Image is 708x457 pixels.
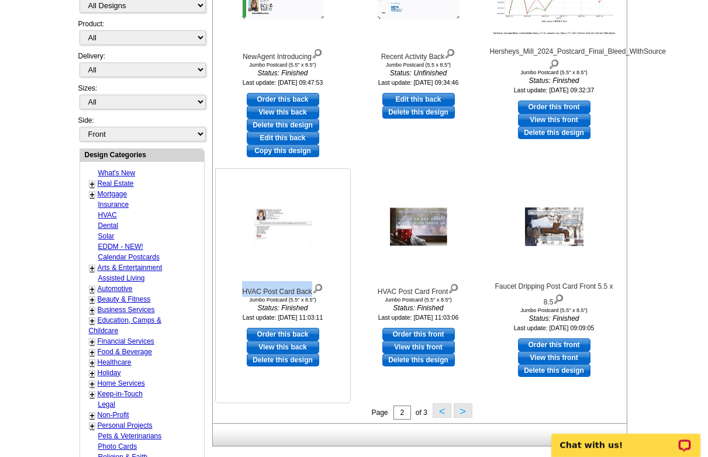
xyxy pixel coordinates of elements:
[78,19,205,51] div: Product:
[371,408,388,417] span: Page
[544,420,708,457] iframe: LiveChat chat widget
[382,341,455,354] a: View this front
[90,190,95,199] a: +
[90,348,95,357] a: +
[219,46,347,62] div: NewAgent Introducing
[490,313,619,324] i: Status: Finished
[90,295,95,304] a: +
[433,403,451,418] button: <
[548,57,560,70] img: view design details
[98,369,121,377] a: Holiday
[98,358,132,366] a: Healthcare
[382,328,455,341] a: use this design
[382,106,455,119] a: Delete this design
[98,379,145,387] a: Home Services
[243,79,323,86] small: Last update: [DATE] 09:47:53
[518,338,590,351] a: use this design
[382,354,455,366] a: Delete this design
[454,403,472,418] button: >
[518,351,590,364] a: View this front
[444,46,455,59] img: view design details
[98,221,119,230] a: Dental
[98,274,145,282] a: Assisted Living
[354,281,483,297] div: HVAC Post Card Front
[98,243,143,251] a: EDDM - NEW!
[98,348,152,356] a: Food & Beverage
[247,93,319,106] a: use this design
[98,295,151,303] a: Beauty & Fitness
[416,408,427,417] span: of 3
[553,292,564,304] img: view design details
[247,328,319,341] a: use this design
[219,281,347,297] div: HVAC Post Card Back
[98,306,155,314] a: Business Services
[354,68,483,78] i: Status: Unfinished
[219,297,347,303] div: Jumbo Postcard (5.5" x 8.5")
[98,253,160,261] a: Calendar Postcards
[518,101,590,113] a: use this design
[354,297,483,303] div: Jumbo Postcard (5.5" x 8.5")
[98,200,129,209] a: Insurance
[490,281,619,307] div: Faucet Dripping Post Card Front 5.5 x 8.5
[98,400,115,408] a: Legal
[90,316,95,326] a: +
[354,303,483,313] i: Status: Finished
[90,285,95,294] a: +
[90,358,95,368] a: +
[247,106,319,119] a: View this back
[98,432,162,440] a: Pets & Veterinarians
[90,369,95,378] a: +
[354,62,483,68] div: Jumbo Postcard (5.5 x 8.5")
[518,126,590,139] a: Delete this design
[518,113,590,126] a: View this front
[98,421,153,430] a: Personal Projects
[219,62,347,68] div: Jumbo Postcard (5.5" x 8.5")
[90,379,95,389] a: +
[448,281,459,294] img: view design details
[219,68,347,78] i: Status: Finished
[98,179,134,188] a: Real Estate
[490,307,619,313] div: Jumbo Postcard (5.5" x 8.5")
[90,421,95,431] a: +
[382,93,455,106] a: use this design
[90,264,95,273] a: +
[312,281,323,294] img: view design details
[80,149,204,160] div: Design Categories
[490,46,619,70] div: Hersheys_Mill_2024_Postcard_Final_Bleed_WithSource
[98,190,127,198] a: Mortgage
[247,354,319,366] a: Delete this design
[389,207,448,247] img: HVAC Post Card Front
[98,232,115,240] a: Solar
[90,390,95,399] a: +
[354,46,483,62] div: Recent Activity Back
[247,341,319,354] a: View this back
[90,337,95,347] a: +
[247,144,319,157] a: Copy this design
[90,306,95,315] a: +
[378,79,459,86] small: Last update: [DATE] 09:34:46
[98,390,143,398] a: Keep-in-Touch
[78,51,205,83] div: Delivery:
[90,179,95,189] a: +
[98,442,137,451] a: Photo Cards
[98,411,129,419] a: Non-Profit
[98,169,136,177] a: What's New
[98,285,133,293] a: Automotive
[490,70,619,75] div: Jumbo Postcard (5.5" x 8.5")
[490,75,619,86] i: Status: Finished
[247,131,319,144] a: edit this design
[514,86,595,94] small: Last update: [DATE] 09:32:37
[98,337,154,345] a: Financial Services
[514,324,595,331] small: Last update: [DATE] 09:09:05
[518,364,590,377] a: Delete this design
[219,303,347,313] i: Status: Finished
[247,119,319,131] a: Delete this design
[98,211,117,219] a: HVAC
[98,264,163,272] a: Arts & Entertainment
[243,314,323,321] small: Last update: [DATE] 11:03:11
[525,207,583,246] img: Faucet Dripping Post Card Front 5.5 x 8.5
[78,83,205,115] div: Sizes:
[312,46,323,59] img: view design details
